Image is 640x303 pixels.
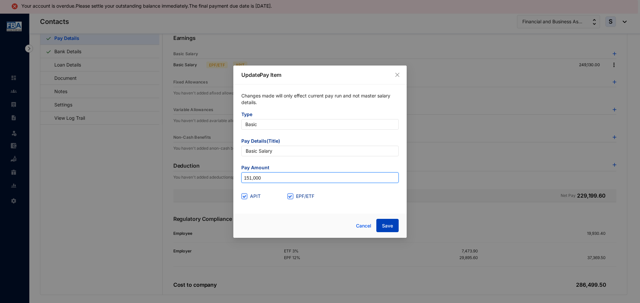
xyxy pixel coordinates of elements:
[247,193,263,200] span: APIT
[376,219,399,232] button: Save
[241,71,399,79] p: Update Pay Item
[293,193,317,200] span: EPF/ETF
[242,173,398,183] input: Amount
[394,71,401,78] button: Close
[241,138,399,146] span: Pay Details(Title)
[356,222,371,229] span: Cancel
[241,146,399,156] input: Pay item title
[395,72,400,77] span: close
[351,219,376,232] button: Cancel
[245,119,395,129] span: Basic
[241,92,399,111] p: Changes made will only effect current pay run and not master salary details.
[241,111,399,119] span: Type
[382,223,393,229] span: Save
[241,164,399,172] span: Pay Amount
